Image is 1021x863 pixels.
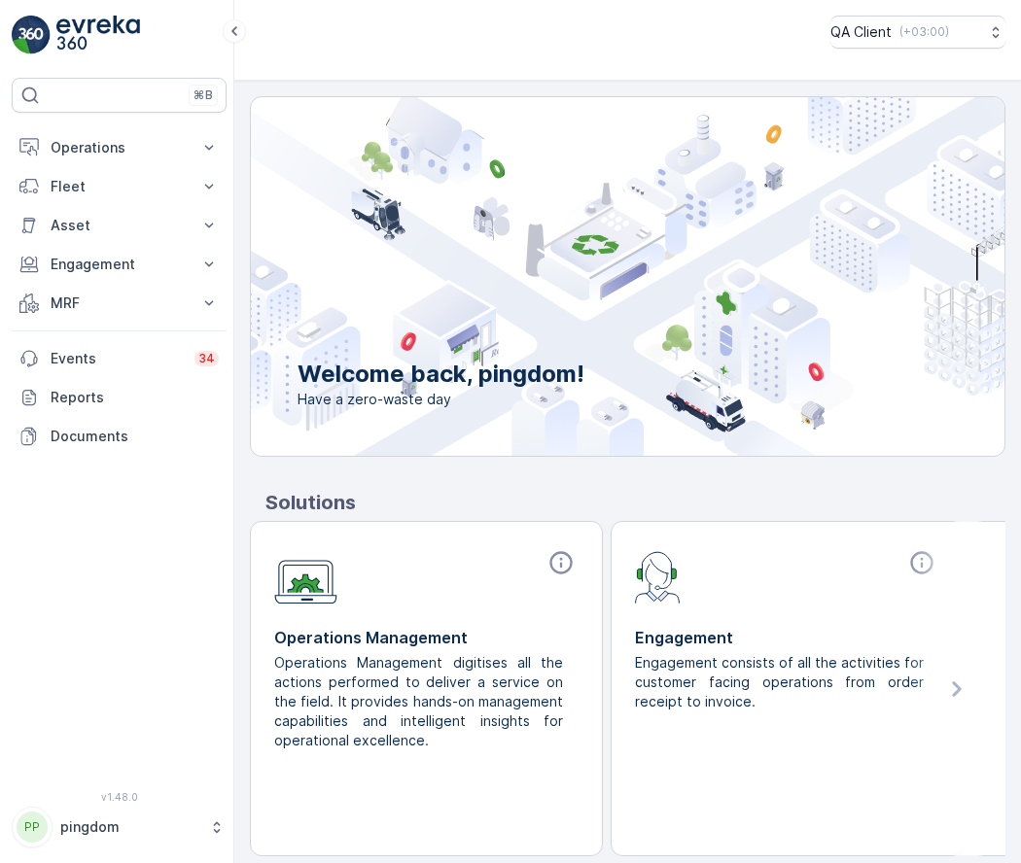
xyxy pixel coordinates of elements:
[17,811,48,843] div: PP
[274,626,579,649] p: Operations Management
[51,293,188,313] p: MRF
[12,417,227,456] a: Documents
[274,549,337,604] img: module-icon
[830,16,1005,49] button: QA Client(+03:00)
[56,16,140,54] img: logo_light-DOdMpM7g.png
[298,390,584,409] span: Have a zero-waste day
[265,488,1005,517] p: Solutions
[635,549,681,604] img: module-icon
[12,16,51,54] img: logo
[12,378,227,417] a: Reports
[635,626,939,649] p: Engagement
[12,245,227,284] button: Engagement
[51,177,188,196] p: Fleet
[635,653,924,711] p: Engagement consists of all the activities for customer facing operations from order receipt to in...
[899,24,949,40] p: ( +03:00 )
[12,791,227,803] span: v 1.48.0
[60,817,199,837] p: pingdom
[51,349,183,368] p: Events
[298,359,584,390] p: Welcome back, pingdom!
[12,339,227,378] a: Events34
[51,427,219,446] p: Documents
[51,138,188,157] p: Operations
[163,97,1004,456] img: city illustration
[194,87,213,103] p: ⌘B
[198,351,215,366] p: 34
[51,388,219,407] p: Reports
[12,128,227,167] button: Operations
[51,216,188,235] p: Asset
[12,284,227,323] button: MRF
[12,167,227,206] button: Fleet
[12,206,227,245] button: Asset
[274,653,563,750] p: Operations Management digitises all the actions performed to deliver a service on the field. It p...
[51,255,188,274] p: Engagement
[12,807,227,847] button: PPpingdom
[830,22,892,42] p: QA Client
